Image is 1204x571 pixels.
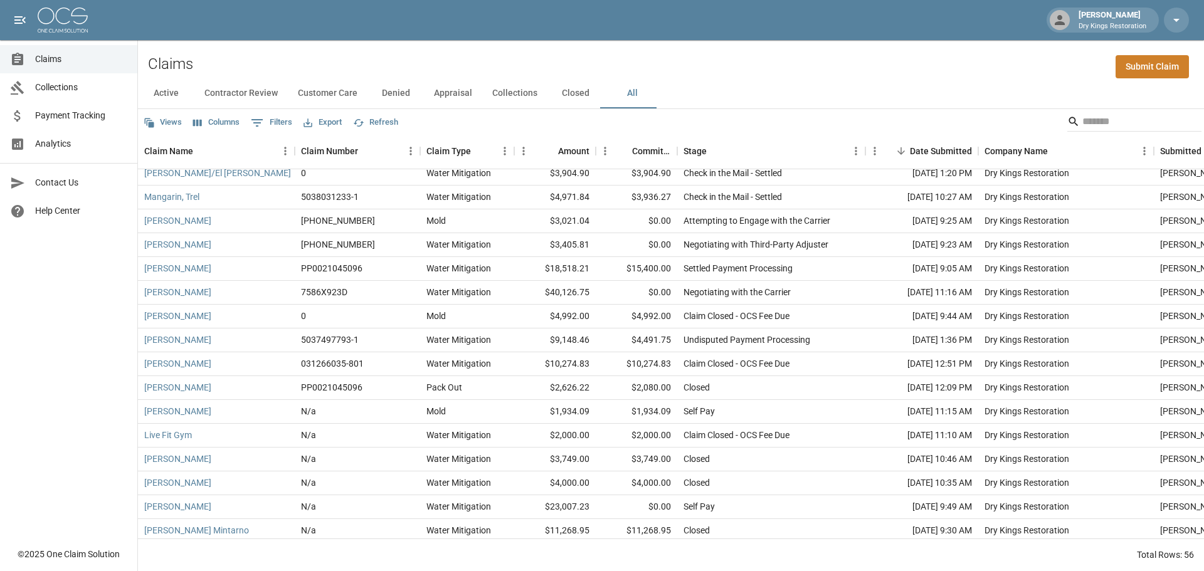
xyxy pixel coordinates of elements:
div: N/a [301,405,316,417]
div: Water Mitigation [426,238,491,251]
a: [PERSON_NAME] [144,405,211,417]
div: [DATE] 9:44 AM [865,305,978,328]
a: [PERSON_NAME] [144,214,211,227]
div: $3,749.00 [596,448,677,471]
button: Sort [707,142,724,160]
a: [PERSON_NAME] [144,286,211,298]
div: Dry Kings Restoration [985,500,1069,513]
button: Refresh [350,113,401,132]
a: [PERSON_NAME] Mintarno [144,524,249,537]
div: $11,268.95 [514,519,596,543]
div: $10,274.83 [596,352,677,376]
div: Dry Kings Restoration [985,524,1069,537]
div: $3,904.90 [596,162,677,186]
div: [DATE] 10:27 AM [865,186,978,209]
div: © 2025 One Claim Solution [18,548,120,560]
div: $0.00 [596,281,677,305]
div: Company Name [978,134,1154,169]
div: 0 [301,167,306,179]
div: dynamic tabs [138,78,1204,108]
div: $3,405.81 [514,233,596,257]
div: N/a [301,476,316,489]
div: Claim Closed - OCS Fee Due [684,310,789,322]
div: Closed [684,524,710,537]
div: $4,491.75 [596,328,677,352]
button: Menu [865,142,884,160]
div: [DATE] 9:25 AM [865,209,978,233]
div: [DATE] 12:51 PM [865,352,978,376]
div: $9,148.46 [514,328,596,352]
div: [DATE] 11:16 AM [865,281,978,305]
div: [DATE] 1:20 PM [865,162,978,186]
div: Water Mitigation [426,262,491,275]
div: Stage [677,134,865,169]
a: Submit Claim [1116,55,1189,78]
div: Total Rows: 56 [1137,548,1194,561]
div: Water Mitigation [426,429,491,441]
a: Mangarin, Trel [144,191,199,203]
div: $23,007.23 [514,495,596,519]
div: Water Mitigation [426,524,491,537]
div: 1006-30-9191 [301,214,375,227]
div: $3,749.00 [514,448,596,471]
div: Water Mitigation [426,500,491,513]
div: 0 [301,310,306,322]
div: $4,992.00 [596,305,677,328]
div: Claim Type [420,134,514,169]
button: Menu [847,142,865,160]
a: Live Fit Gym [144,429,192,441]
button: Menu [276,142,295,160]
div: N/a [301,429,316,441]
button: Collections [482,78,547,108]
div: Dry Kings Restoration [985,167,1069,179]
span: Collections [35,81,127,94]
div: PP0021045096 [301,262,362,275]
button: Sort [193,142,211,160]
div: Dry Kings Restoration [985,453,1069,465]
div: N/a [301,453,316,465]
div: Dry Kings Restoration [985,381,1069,394]
div: 5037497793-1 [301,333,359,346]
button: Views [140,113,185,132]
button: Sort [471,142,488,160]
div: Dry Kings Restoration [985,476,1069,489]
span: Help Center [35,204,127,217]
div: Stage [684,134,707,169]
div: PP0021045096 [301,381,362,394]
button: Contractor Review [194,78,288,108]
div: Claim Closed - OCS Fee Due [684,357,789,370]
div: Water Mitigation [426,476,491,489]
div: Closed [684,476,710,489]
button: Customer Care [288,78,367,108]
div: [DATE] 12:09 PM [865,376,978,400]
div: $18,518.21 [514,257,596,281]
div: Claim Number [295,134,420,169]
div: Mold [426,310,446,322]
div: $15,400.00 [596,257,677,281]
div: [DATE] 11:10 AM [865,424,978,448]
div: [DATE] 11:15 AM [865,400,978,424]
div: 5038031233-1 [301,191,359,203]
a: [PERSON_NAME] [144,381,211,394]
div: Claim Name [138,134,295,169]
div: $2,000.00 [596,424,677,448]
div: [PERSON_NAME] [1074,9,1151,31]
div: $4,000.00 [596,471,677,495]
a: [PERSON_NAME] [144,262,211,275]
button: Sort [358,142,376,160]
div: Closed [684,453,710,465]
a: [PERSON_NAME] [144,333,211,346]
button: Select columns [190,113,243,132]
button: Menu [401,142,420,160]
button: Closed [547,78,604,108]
div: Date Submitted [865,134,978,169]
div: Water Mitigation [426,357,491,370]
a: [PERSON_NAME] [144,500,211,513]
div: Dry Kings Restoration [985,238,1069,251]
div: Settled Payment Processing [684,262,793,275]
div: Negotiating with Third-Party Adjuster [684,238,828,251]
div: Dry Kings Restoration [985,310,1069,322]
a: [PERSON_NAME]/El [PERSON_NAME] [144,167,291,179]
button: Export [300,113,345,132]
div: Self Pay [684,500,715,513]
